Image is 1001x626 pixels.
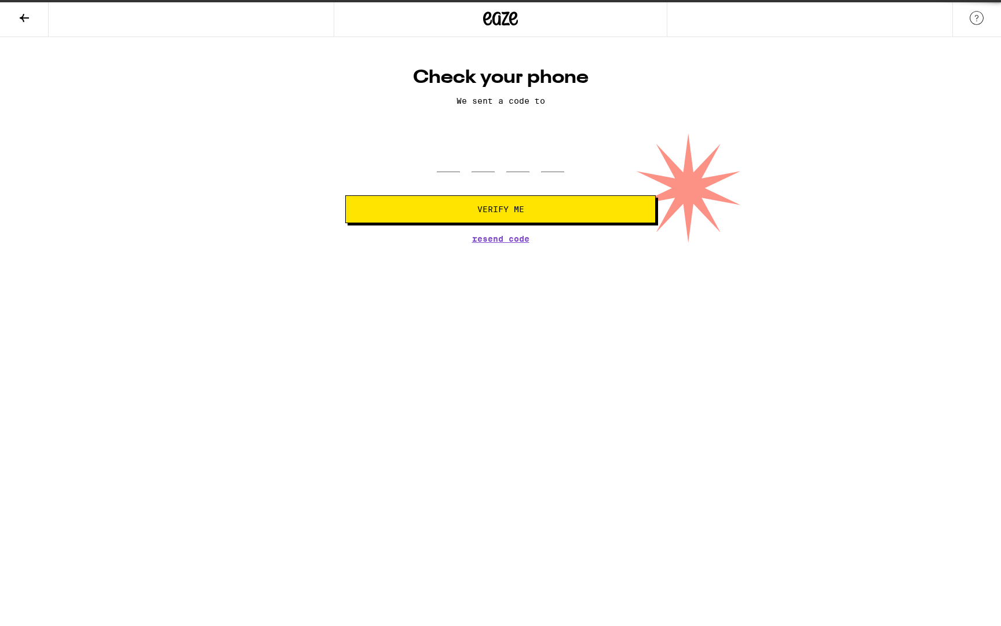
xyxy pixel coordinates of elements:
[477,205,524,213] span: Verify Me
[345,96,656,105] p: We sent a code to
[345,195,656,223] button: Verify Me
[345,66,656,89] h1: Check your phone
[472,235,529,243] button: Resend Code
